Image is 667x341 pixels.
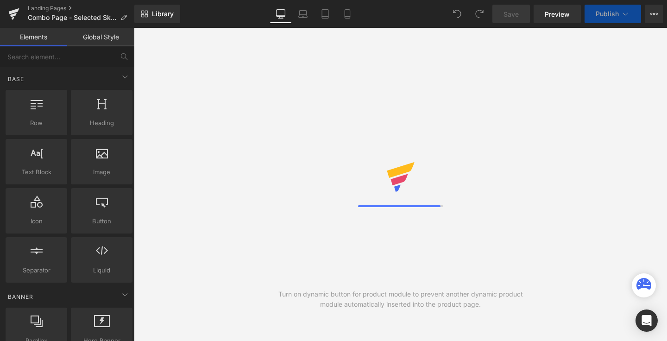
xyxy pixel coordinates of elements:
[470,5,489,23] button: Redo
[636,309,658,332] div: Open Intercom Messenger
[7,75,25,83] span: Base
[596,10,619,18] span: Publish
[8,118,64,128] span: Row
[270,5,292,23] a: Desktop
[8,265,64,275] span: Separator
[545,9,570,19] span: Preview
[134,5,180,23] a: New Library
[74,216,130,226] span: Button
[336,5,359,23] a: Mobile
[74,167,130,177] span: Image
[8,216,64,226] span: Icon
[448,5,466,23] button: Undo
[152,10,174,18] span: Library
[67,28,134,46] a: Global Style
[8,167,64,177] span: Text Block
[28,14,117,21] span: Combo Page - Selected Skincare Sets | Face Care Combos | Skincare Gift Sets
[74,118,130,128] span: Heading
[314,5,336,23] a: Tablet
[267,289,534,309] div: Turn on dynamic button for product module to prevent another dynamic product module automatically...
[7,292,34,301] span: Banner
[503,9,519,19] span: Save
[292,5,314,23] a: Laptop
[534,5,581,23] a: Preview
[28,5,134,12] a: Landing Pages
[645,5,663,23] button: More
[74,265,130,275] span: Liquid
[585,5,641,23] button: Publish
